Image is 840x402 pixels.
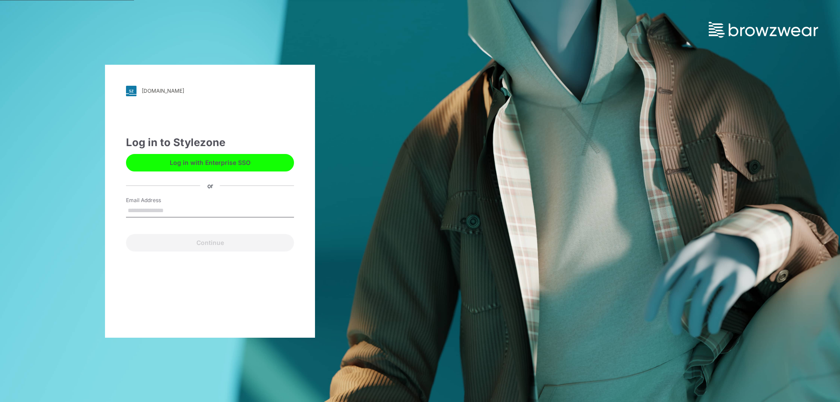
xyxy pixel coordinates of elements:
div: Log in to Stylezone [126,135,294,150]
div: [DOMAIN_NAME] [142,87,184,94]
label: Email Address [126,196,187,204]
div: or [200,181,220,190]
a: [DOMAIN_NAME] [126,86,294,96]
button: Log in with Enterprise SSO [126,154,294,171]
img: svg+xml;base64,PHN2ZyB3aWR0aD0iMjgiIGhlaWdodD0iMjgiIHZpZXdCb3g9IjAgMCAyOCAyOCIgZmlsbD0ibm9uZSIgeG... [126,86,136,96]
img: browzwear-logo.73288ffb.svg [709,22,818,38]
